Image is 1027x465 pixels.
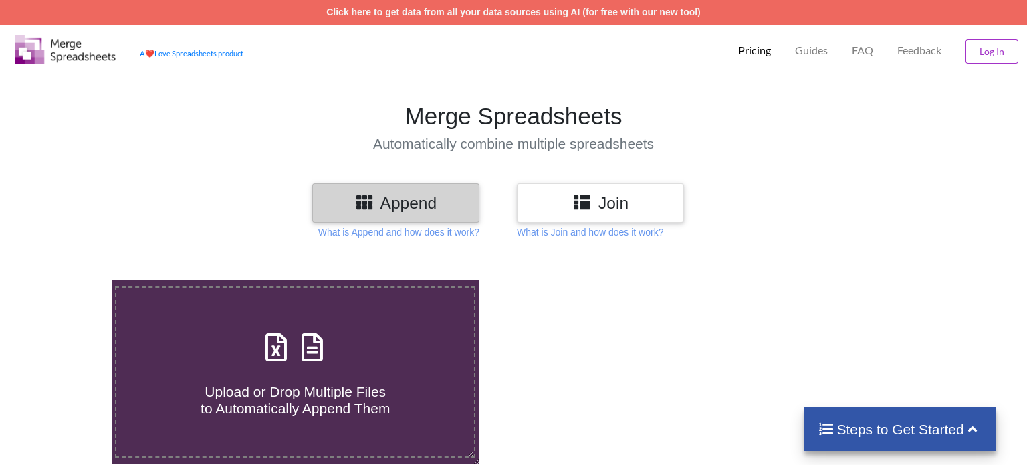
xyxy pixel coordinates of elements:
h3: Join [527,193,674,213]
span: heart [145,49,154,58]
span: Upload or Drop Multiple Files to Automatically Append Them [201,384,390,416]
p: Guides [795,43,828,58]
a: Click here to get data from all your data sources using AI (for free with our new tool) [326,7,701,17]
button: Log In [965,39,1018,64]
h4: Steps to Get Started [818,421,983,438]
span: Feedback [897,45,941,56]
p: What is Append and how does it work? [318,225,479,239]
p: What is Join and how does it work? [517,225,663,239]
p: Pricing [738,43,771,58]
h3: Append [322,193,469,213]
p: FAQ [852,43,873,58]
img: Logo.png [15,35,116,64]
a: AheartLove Spreadsheets product [140,49,243,58]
